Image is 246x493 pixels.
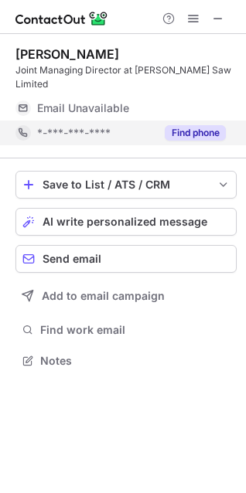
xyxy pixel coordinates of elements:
[43,253,101,265] span: Send email
[15,63,237,91] div: Joint Managing Director at [PERSON_NAME] Saw Limited
[15,245,237,273] button: Send email
[15,350,237,372] button: Notes
[15,9,108,28] img: ContactOut v5.3.10
[43,178,210,191] div: Save to List / ATS / CRM
[165,125,226,141] button: Reveal Button
[37,101,129,115] span: Email Unavailable
[40,354,231,368] span: Notes
[43,216,207,228] span: AI write personalized message
[15,282,237,310] button: Add to email campaign
[15,208,237,236] button: AI write personalized message
[40,323,231,337] span: Find work email
[15,171,237,199] button: save-profile-one-click
[42,290,165,302] span: Add to email campaign
[15,319,237,341] button: Find work email
[15,46,119,62] div: [PERSON_NAME]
